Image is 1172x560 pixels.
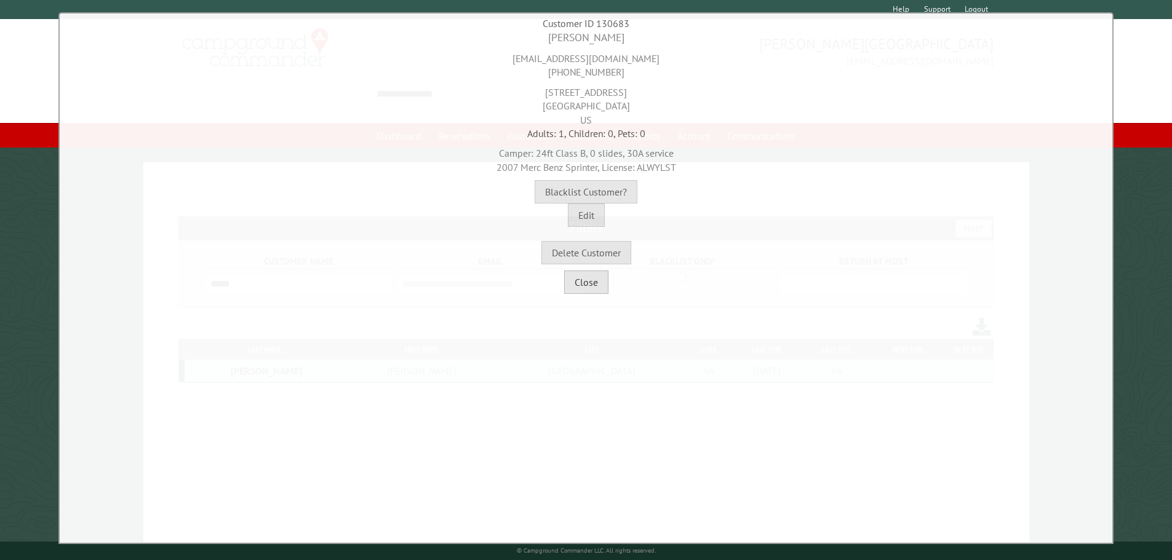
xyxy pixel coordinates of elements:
div: Adults: 1, Children: 0, Pets: 0 [63,127,1109,140]
button: Blacklist Customer? [535,180,637,203]
div: [EMAIL_ADDRESS][DOMAIN_NAME] [PHONE_NUMBER] [63,45,1109,79]
button: Delete Customer [541,241,631,264]
button: Close [564,270,608,294]
div: [PERSON_NAME] [63,30,1109,45]
div: [STREET_ADDRESS] [GEOGRAPHIC_DATA] US [63,79,1109,127]
div: Customer ID 130683 [63,17,1109,30]
span: 2007 Merc Benz Sprinter, License: ALWYLST [496,161,676,173]
div: Camper: 24ft Class B, 0 slides, 30A service [63,140,1109,174]
button: Edit [568,203,605,227]
small: © Campground Commander LLC. All rights reserved. [517,546,656,554]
